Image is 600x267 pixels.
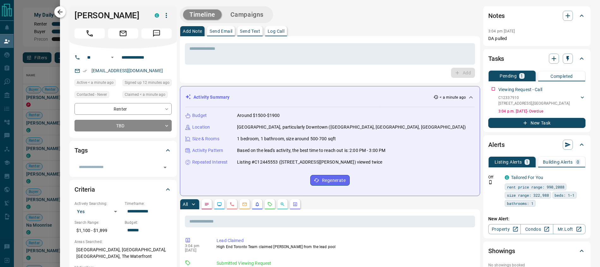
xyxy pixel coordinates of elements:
div: Activity Summary< a minute ago [185,91,475,103]
span: Active < a minute ago [77,79,114,86]
div: condos.ca [505,175,509,180]
p: Building Alerts [543,160,573,164]
p: Size & Rooms [192,136,219,142]
button: Open [161,163,169,172]
p: New Alert: [488,216,585,222]
h2: Notes [488,11,505,21]
p: $1,100 - $1,899 [74,225,122,236]
div: Tasks [488,51,585,66]
p: 1 bedroom, 1 bathroom, size around 500-700 sqft [237,136,336,142]
svg: Emails [242,202,247,207]
p: Viewing Request - Call [498,86,542,93]
svg: Lead Browsing Activity [217,202,222,207]
h2: Tags [74,145,87,155]
a: [EMAIL_ADDRESS][DOMAIN_NAME] [92,68,163,73]
button: Open [109,54,116,61]
p: 3:04 pm [DATE] [488,29,515,33]
svg: Agent Actions [293,202,298,207]
span: Message [141,28,172,38]
p: Submitted Viewing Request [217,260,472,267]
p: Activity Pattern [192,147,223,154]
h2: Tasks [488,54,504,64]
p: Listing Alerts [495,160,522,164]
div: Notes [488,8,585,23]
p: Budget: [125,220,172,225]
div: C12337910[STREET_ADDRESS],[GEOGRAPHIC_DATA] [498,94,585,107]
p: Pending [500,74,517,78]
p: Activity Summary [193,94,229,101]
div: condos.ca [155,13,159,18]
div: Alerts [488,137,585,152]
h2: Showings [488,246,515,256]
p: DA pulled [488,35,585,42]
p: [DATE] [185,248,207,252]
span: Claimed < a minute ago [125,91,165,98]
div: Yes [74,206,122,217]
p: [GEOGRAPHIC_DATA], particularly Downtown ([GEOGRAPHIC_DATA], [GEOGRAPHIC_DATA], [GEOGRAPHIC_DATA]) [237,124,466,131]
div: Tue Oct 14 2025 [122,79,172,88]
h1: [PERSON_NAME] [74,10,145,20]
p: Based on the lead's activity, the best time to reach out is: 2:00 PM - 3:00 PM [237,147,385,154]
div: Showings [488,243,585,258]
p: Search Range: [74,220,122,225]
p: All [183,202,188,206]
div: Criteria [74,182,172,197]
p: Areas Searched: [74,239,172,245]
p: Timeframe: [125,201,172,206]
p: Send Text [240,29,260,33]
p: Repeated Interest [192,159,228,165]
p: < a minute ago [440,95,466,100]
p: Listing #C12445553 ([STREET_ADDRESS][PERSON_NAME]) viewed twice [237,159,382,165]
p: [STREET_ADDRESS] , [GEOGRAPHIC_DATA] [498,101,570,106]
div: Renter [74,103,172,115]
p: Actively Searching: [74,201,122,206]
div: TBD [74,120,172,131]
p: [GEOGRAPHIC_DATA], [GEOGRAPHIC_DATA], [GEOGRAPHIC_DATA], The Waterfront [74,245,172,262]
p: Add Note [183,29,202,33]
p: C12337910 [498,95,570,101]
p: 3:04 p.m. [DATE] - Overdue [498,108,585,114]
p: 1 [526,160,528,164]
span: Signed up 12 minutes ago [125,79,169,86]
p: 0 [577,160,579,164]
p: Lead Claimed [217,237,472,244]
span: Contacted - Never [77,91,107,98]
h2: Alerts [488,140,505,150]
p: Completed [550,74,573,78]
p: Location [192,124,210,131]
svg: Requests [267,202,272,207]
div: Tags [74,143,172,158]
button: New Task [488,118,585,128]
p: Around $1500-$1900 [237,112,280,119]
span: beds: 1-1 [555,192,574,198]
p: Send Email [210,29,232,33]
p: High End Toronto Team claimed [PERSON_NAME] from the lead pool [217,244,472,250]
svg: Email Verified [83,69,87,73]
h2: Criteria [74,184,95,194]
a: Condos [520,224,553,234]
span: Call [74,28,105,38]
span: size range: 322,988 [507,192,549,198]
div: Tue Oct 14 2025 [122,91,172,100]
span: bathrooms: 1 [507,200,533,206]
svg: Opportunities [280,202,285,207]
svg: Calls [229,202,235,207]
a: Mr.Loft [553,224,585,234]
span: Email [108,28,138,38]
a: Tailored For You [511,175,543,180]
a: Property [488,224,521,234]
div: Tue Oct 14 2025 [74,79,119,88]
svg: Notes [204,202,209,207]
svg: Listing Alerts [255,202,260,207]
button: Timeline [183,9,222,20]
p: Budget [192,112,207,119]
p: 3:04 pm [185,244,207,248]
button: Campaigns [224,9,270,20]
span: rent price range: 990,2088 [507,184,564,190]
svg: Push Notification Only [488,180,493,184]
button: Regenerate [310,175,350,186]
p: Log Call [268,29,284,33]
p: Off [488,174,501,180]
p: 1 [520,74,523,78]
